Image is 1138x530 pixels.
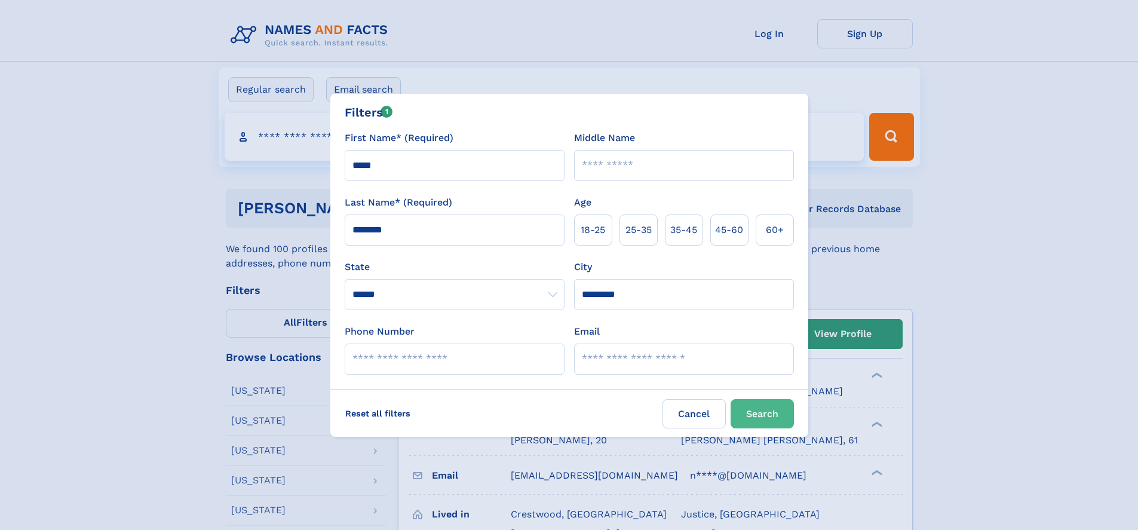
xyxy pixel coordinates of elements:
span: 45‑60 [715,223,743,237]
span: 60+ [766,223,784,237]
span: 18‑25 [581,223,605,237]
label: Last Name* (Required) [345,195,452,210]
label: First Name* (Required) [345,131,453,145]
span: 35‑45 [670,223,697,237]
label: Reset all filters [338,399,418,428]
div: Filters [345,103,393,121]
label: Email [574,324,600,339]
button: Search [731,399,794,428]
label: Middle Name [574,131,635,145]
span: 25‑35 [625,223,652,237]
label: Cancel [662,399,726,428]
label: Phone Number [345,324,415,339]
label: City [574,260,592,274]
label: Age [574,195,591,210]
label: State [345,260,565,274]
